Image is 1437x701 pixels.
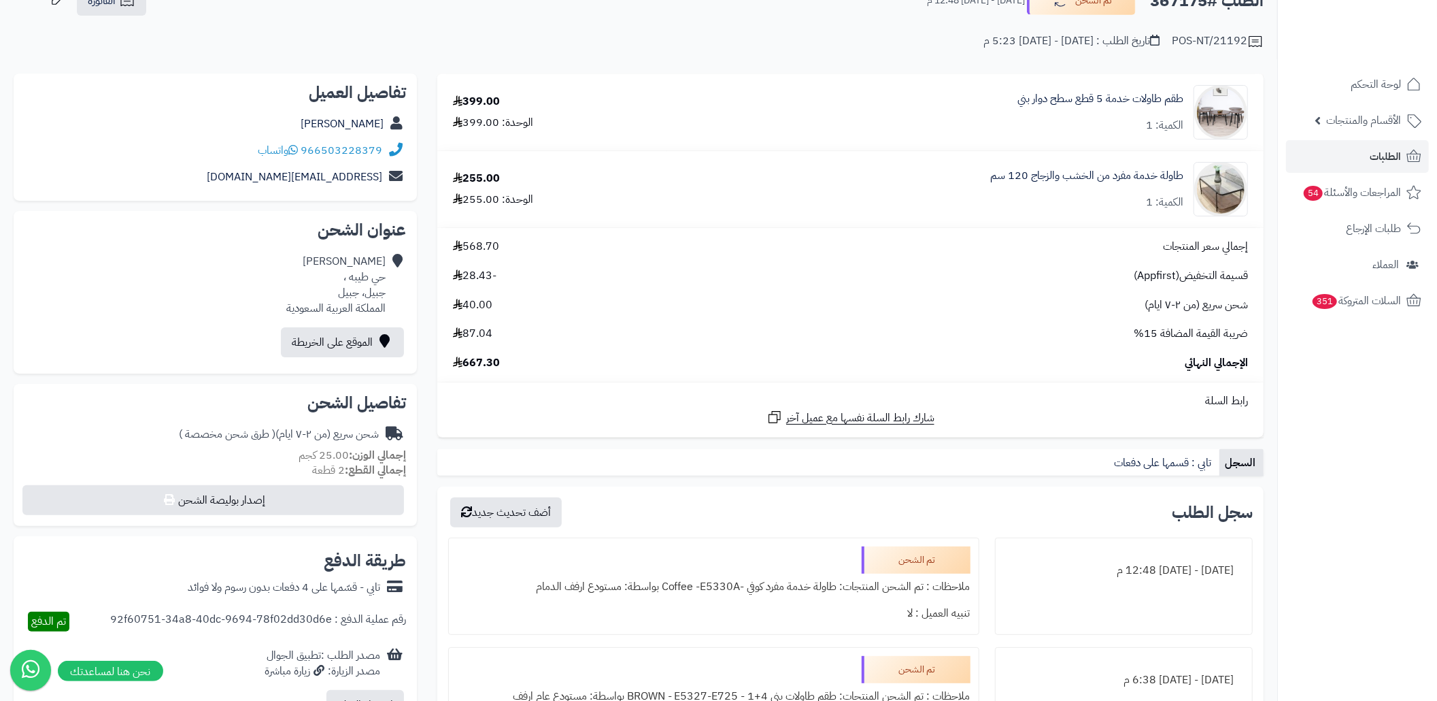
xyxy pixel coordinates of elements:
a: العملاء [1286,248,1429,281]
div: الوحدة: 255.00 [453,192,533,208]
div: POS-NT/21192 [1172,33,1264,50]
span: إجمالي سعر المنتجات [1163,239,1248,255]
div: [PERSON_NAME] حي طيبه ، جبيل، جبيل المملكة العربية السعودية [286,254,386,316]
a: 966503228379 [301,142,382,159]
span: ضريبة القيمة المضافة 15% [1134,326,1248,342]
img: 1741873407-1-90x90.jpg [1194,85,1247,140]
div: تم الشحن [862,547,970,574]
span: السلات المتروكة [1311,291,1401,310]
small: 2 قطعة [312,462,406,478]
span: 40.00 [453,297,492,313]
span: 568.70 [453,239,499,255]
span: ( طرق شحن مخصصة ) [179,426,275,442]
span: طلبات الإرجاع [1346,219,1401,238]
div: شحن سريع (من ٢-٧ ايام) [179,427,379,442]
h2: طريقة الدفع [324,553,406,569]
h2: تفاصيل العميل [24,84,406,101]
a: شارك رابط السلة نفسها مع عميل آخر [766,409,934,426]
div: تاريخ الطلب : [DATE] - [DATE] 5:23 م [983,33,1160,49]
span: 54 [1304,186,1323,201]
span: 87.04 [453,326,492,342]
span: قسيمة التخفيض(Appfirst) [1134,268,1248,284]
img: 1751785797-1-90x90.jpg [1194,162,1247,216]
h3: سجل الطلب [1172,504,1253,521]
div: 255.00 [453,171,500,186]
a: طقم طاولات خدمة 5 قطع سطح دوار بني [1017,91,1183,107]
div: مصدر الزيارة: زيارة مباشرة [265,664,380,679]
strong: إجمالي القطع: [345,462,406,478]
div: تنبيه العميل : لا [457,600,970,627]
span: الطلبات [1370,147,1401,166]
h2: تفاصيل الشحن [24,395,406,411]
span: تم الدفع [31,613,66,630]
span: المراجعات والأسئلة [1302,183,1401,202]
div: رابط السلة [443,393,1258,409]
div: تم الشحن [862,656,970,683]
div: الكمية: 1 [1146,118,1183,133]
a: طاولة خدمة مفرد من الخشب والزجاج 120 سم [990,168,1183,184]
a: السجل [1219,449,1264,476]
a: [PERSON_NAME] [301,116,384,132]
a: الطلبات [1286,140,1429,173]
span: الإجمالي النهائي [1185,355,1248,371]
a: لوحة التحكم [1286,68,1429,101]
span: شحن سريع (من ٢-٧ ايام) [1145,297,1248,313]
button: إصدار بوليصة الشحن [22,485,404,515]
span: 351 [1313,294,1337,309]
div: [DATE] - [DATE] 6:38 م [1004,667,1244,694]
a: تابي : قسمها على دفعات [1109,449,1219,476]
div: رقم عملية الدفع : 92f60751-34a8-40dc-9694-78f02dd30d6e [110,612,406,632]
a: المراجعات والأسئلة54 [1286,176,1429,209]
a: واتساب [258,142,298,159]
div: مصدر الطلب :تطبيق الجوال [265,648,380,679]
div: 399.00 [453,94,500,110]
span: العملاء [1372,255,1399,274]
span: شارك رابط السلة نفسها مع عميل آخر [786,410,934,426]
div: ملاحظات : تم الشحن المنتجات: طاولة خدمة مفرد كوفي -Coffee -E5330A بواسطة: مستودع ارفف الدمام [457,574,970,600]
div: [DATE] - [DATE] 12:48 م [1004,557,1244,584]
img: logo-2.png [1345,37,1424,65]
strong: إجمالي الوزن: [349,447,406,463]
a: طلبات الإرجاع [1286,212,1429,245]
div: الوحدة: 399.00 [453,115,533,131]
span: 667.30 [453,355,500,371]
h2: عنوان الشحن [24,222,406,238]
small: 25.00 كجم [299,447,406,463]
span: لوحة التحكم [1351,75,1401,94]
span: -28.43 [453,268,496,284]
div: الكمية: 1 [1146,195,1183,210]
a: [EMAIL_ADDRESS][DOMAIN_NAME] [207,169,382,185]
button: أضف تحديث جديد [450,498,562,527]
a: السلات المتروكة351 [1286,284,1429,317]
div: تابي - قسّمها على 4 دفعات بدون رسوم ولا فوائد [188,580,380,596]
a: الموقع على الخريطة [281,327,404,357]
span: الأقسام والمنتجات [1326,111,1401,130]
